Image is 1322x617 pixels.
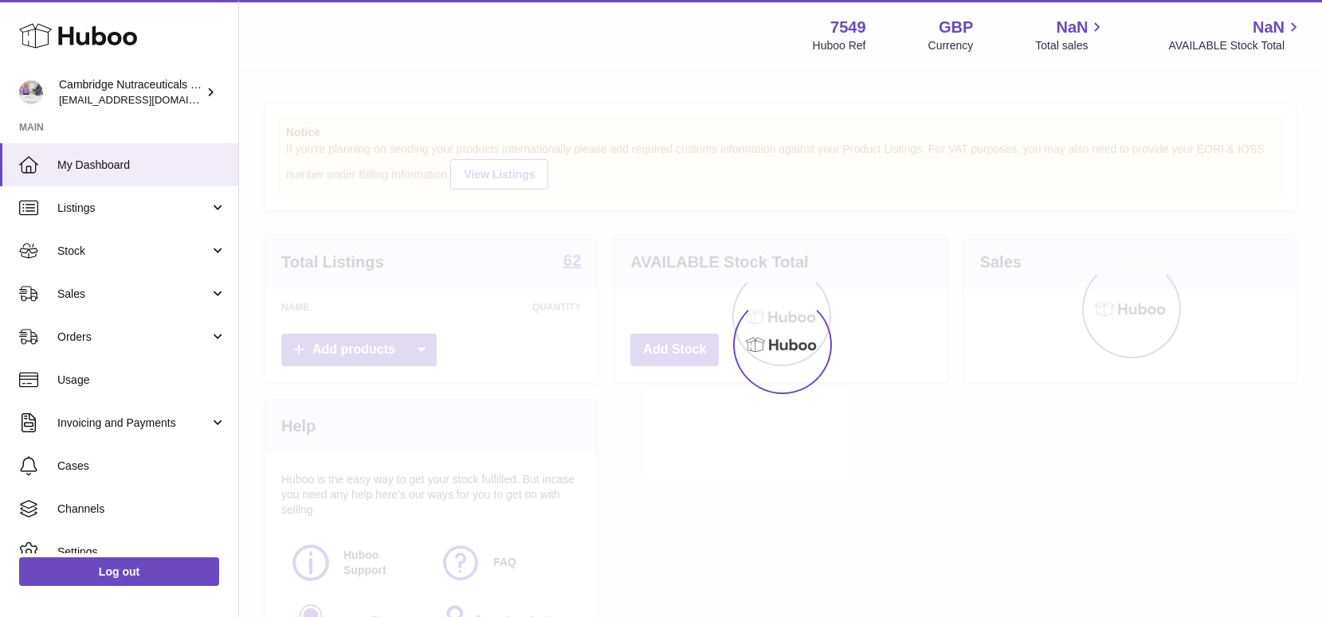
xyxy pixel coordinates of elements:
[1168,38,1303,53] span: AVAILABLE Stock Total
[1056,17,1088,38] span: NaN
[57,158,226,173] span: My Dashboard
[57,330,210,345] span: Orders
[57,545,226,560] span: Settings
[1253,17,1285,38] span: NaN
[830,17,866,38] strong: 7549
[19,80,43,104] img: qvc@camnutra.com
[59,93,234,106] span: [EMAIL_ADDRESS][DOMAIN_NAME]
[939,17,973,38] strong: GBP
[1035,38,1106,53] span: Total sales
[57,287,210,302] span: Sales
[57,502,226,517] span: Channels
[813,38,866,53] div: Huboo Ref
[1168,17,1303,53] a: NaN AVAILABLE Stock Total
[57,244,210,259] span: Stock
[928,38,974,53] div: Currency
[57,416,210,431] span: Invoicing and Payments
[57,373,226,388] span: Usage
[1035,17,1106,53] a: NaN Total sales
[57,459,226,474] span: Cases
[59,77,202,107] div: Cambridge Nutraceuticals Ltd
[19,557,219,586] a: Log out
[57,201,210,216] span: Listings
